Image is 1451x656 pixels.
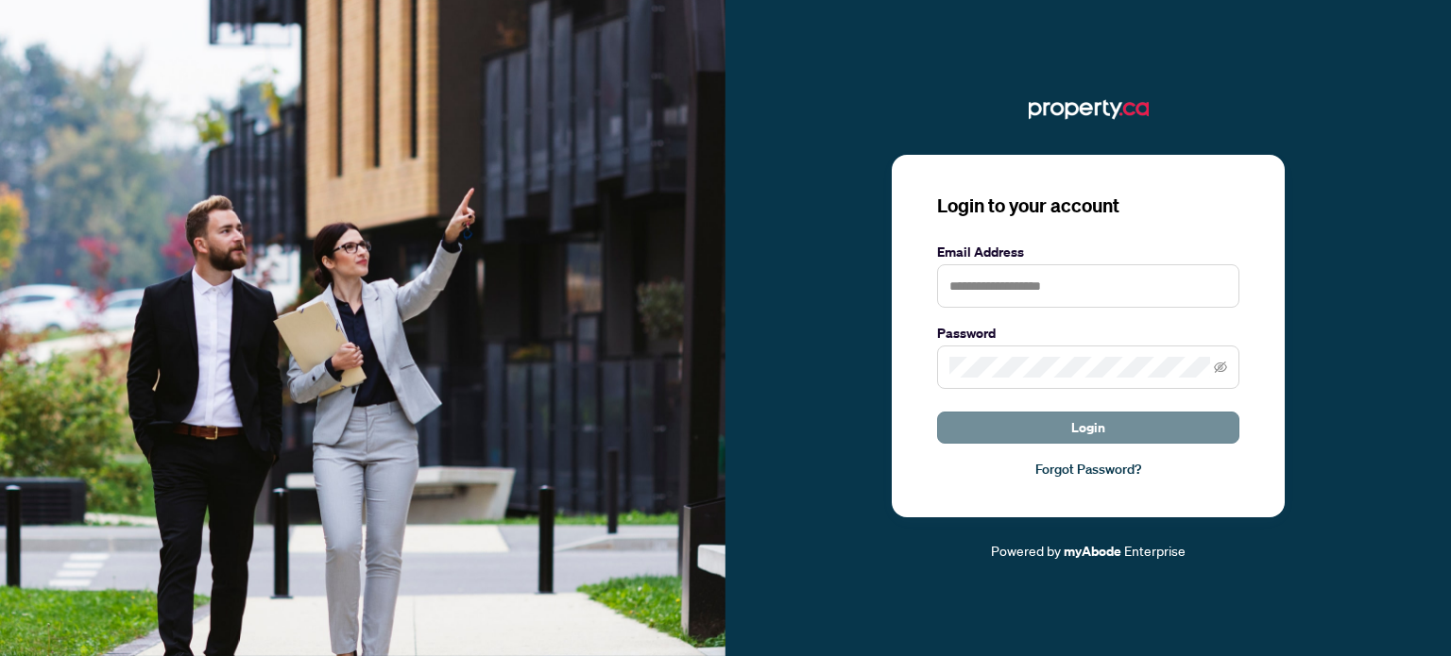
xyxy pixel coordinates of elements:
[1071,412,1105,443] span: Login
[937,323,1239,344] label: Password
[937,459,1239,479] a: Forgot Password?
[937,193,1239,219] h3: Login to your account
[1214,361,1227,374] span: eye-invisible
[1064,541,1121,562] a: myAbode
[1124,542,1186,559] span: Enterprise
[937,412,1239,444] button: Login
[937,242,1239,262] label: Email Address
[991,542,1061,559] span: Powered by
[1029,94,1149,125] img: ma-logo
